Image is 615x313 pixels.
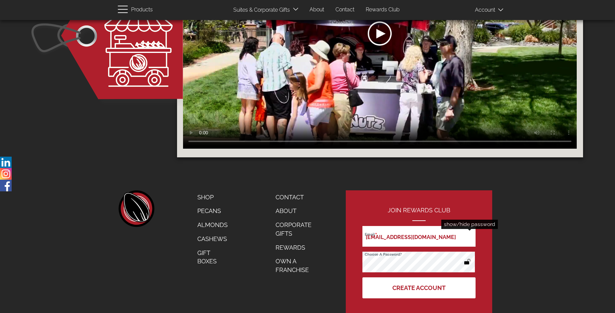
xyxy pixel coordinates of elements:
[271,218,324,240] a: Corporate Gifts
[192,232,233,246] a: Cashews
[192,204,233,218] a: Pecans
[362,226,476,247] input: Email
[271,254,324,277] a: Own a Franchise
[192,190,233,204] a: Shop
[362,277,476,298] button: Create Account
[362,207,476,221] h2: Join Rewards Club
[192,246,233,268] a: Gift Boxes
[271,204,324,218] a: About
[330,3,359,16] a: Contact
[441,220,498,229] div: show/hide password
[192,218,233,232] a: Almonds
[361,3,405,16] a: Rewards Club
[131,5,153,15] span: Products
[228,4,292,17] a: Suites & Corporate Gifts
[118,190,154,227] a: home
[271,241,324,255] a: Rewards
[305,3,329,16] a: About
[271,190,324,204] a: Contact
